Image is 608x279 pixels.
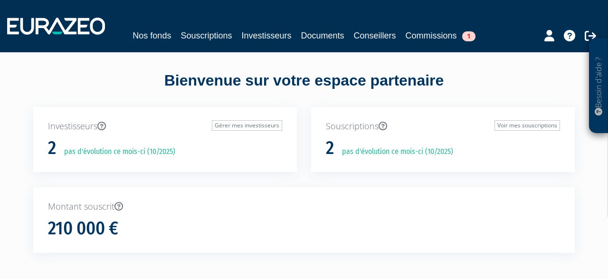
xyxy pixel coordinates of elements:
[241,29,291,42] a: Investisseurs
[133,29,171,42] a: Nos fonds
[326,138,334,158] h1: 2
[48,201,560,213] p: Montant souscrit
[180,29,232,42] a: Souscriptions
[354,29,396,42] a: Conseillers
[48,219,118,239] h1: 210 000 €
[7,18,105,35] img: 1732889491-logotype_eurazeo_blanc_rvb.png
[212,120,282,131] a: Gérer mes investisseurs
[48,120,282,133] p: Investisseurs
[335,146,453,157] p: pas d'évolution ce mois-ci (10/2025)
[406,29,475,42] a: Commissions1
[593,43,604,129] p: Besoin d'aide ?
[48,138,56,158] h1: 2
[26,70,582,107] div: Bienvenue sur votre espace partenaire
[301,29,344,42] a: Documents
[494,120,560,131] a: Voir mes souscriptions
[326,120,560,133] p: Souscriptions
[57,146,175,157] p: pas d'évolution ce mois-ci (10/2025)
[462,31,475,41] span: 1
